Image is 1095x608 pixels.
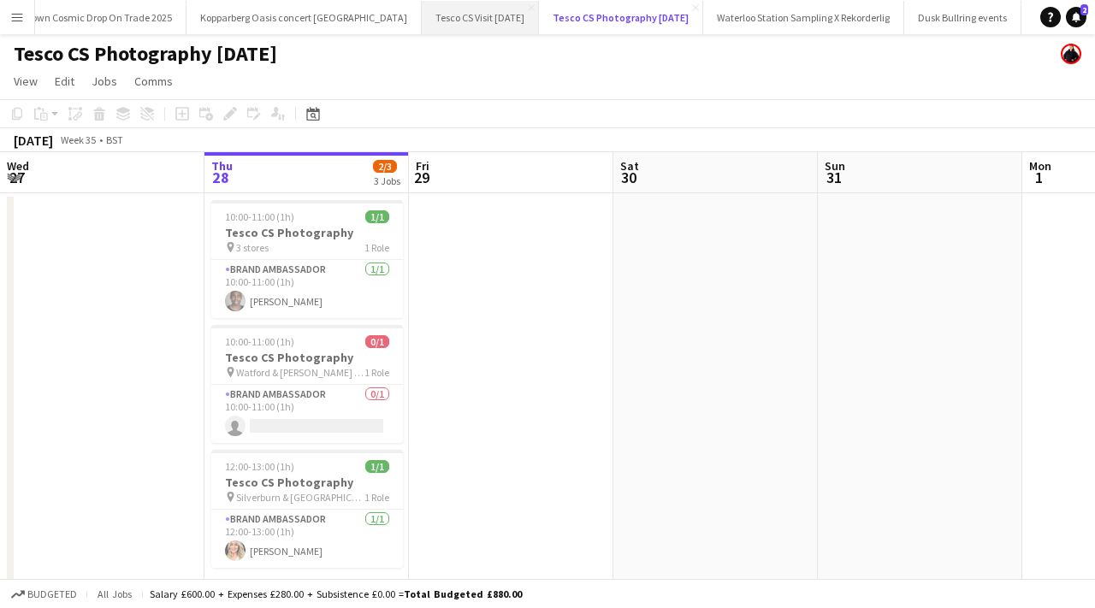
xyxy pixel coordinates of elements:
[211,158,233,174] span: Thu
[209,168,233,187] span: 28
[620,158,639,174] span: Sat
[1027,168,1051,187] span: 1
[211,350,403,365] h3: Tesco CS Photography
[364,241,389,254] span: 1 Role
[416,158,429,174] span: Fri
[618,168,639,187] span: 30
[413,168,429,187] span: 29
[365,460,389,473] span: 1/1
[539,1,703,34] button: Tesco CS Photography [DATE]
[186,1,422,34] button: Kopparberg Oasis concert [GEOGRAPHIC_DATA]
[56,133,99,146] span: Week 35
[55,74,74,89] span: Edit
[822,168,845,187] span: 31
[404,587,522,600] span: Total Budgeted £880.00
[211,260,403,318] app-card-role: Brand Ambassador1/110:00-11:00 (1h)[PERSON_NAME]
[211,475,403,490] h3: Tesco CS Photography
[1066,7,1086,27] a: 2
[365,335,389,348] span: 0/1
[364,491,389,504] span: 1 Role
[703,1,904,34] button: Waterloo Station Sampling X Rekorderlig
[225,335,294,348] span: 10:00-11:00 (1h)
[7,158,29,174] span: Wed
[236,491,364,504] span: Silverburn & [GEOGRAPHIC_DATA]
[236,366,364,379] span: Watford & [PERSON_NAME] & Southgate Rd Express
[48,70,81,92] a: Edit
[14,41,277,67] h1: Tesco CS Photography [DATE]
[134,74,173,89] span: Comms
[225,460,294,473] span: 12:00-13:00 (1h)
[904,1,1021,34] button: Dusk Bullring events
[422,1,539,34] button: Tesco CS Visit [DATE]
[27,588,77,600] span: Budgeted
[94,587,135,600] span: All jobs
[236,241,269,254] span: 3 stores
[211,450,403,568] app-job-card: 12:00-13:00 (1h)1/1Tesco CS Photography Silverburn & [GEOGRAPHIC_DATA]1 RoleBrand Ambassador1/112...
[9,585,80,604] button: Budgeted
[4,168,29,187] span: 27
[85,70,124,92] a: Jobs
[211,385,403,443] app-card-role: Brand Ambassador0/110:00-11:00 (1h)
[7,70,44,92] a: View
[211,510,403,568] app-card-role: Brand Ambassador1/112:00-13:00 (1h)[PERSON_NAME]
[211,200,403,318] app-job-card: 10:00-11:00 (1h)1/1Tesco CS Photography 3 stores1 RoleBrand Ambassador1/110:00-11:00 (1h)[PERSON_...
[1080,4,1088,15] span: 2
[14,74,38,89] span: View
[825,158,845,174] span: Sun
[92,74,117,89] span: Jobs
[1061,44,1081,64] app-user-avatar: Danielle Ferguson
[364,366,389,379] span: 1 Role
[374,174,400,187] div: 3 Jobs
[211,325,403,443] app-job-card: 10:00-11:00 (1h)0/1Tesco CS Photography Watford & [PERSON_NAME] & Southgate Rd Express1 RoleBrand...
[150,587,522,600] div: Salary £600.00 + Expenses £280.00 + Subsistence £0.00 =
[127,70,180,92] a: Comms
[106,133,123,146] div: BST
[14,132,53,149] div: [DATE]
[1029,158,1051,174] span: Mon
[211,225,403,240] h3: Tesco CS Photography
[373,160,397,173] span: 2/3
[225,210,294,223] span: 10:00-11:00 (1h)
[365,210,389,223] span: 1/1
